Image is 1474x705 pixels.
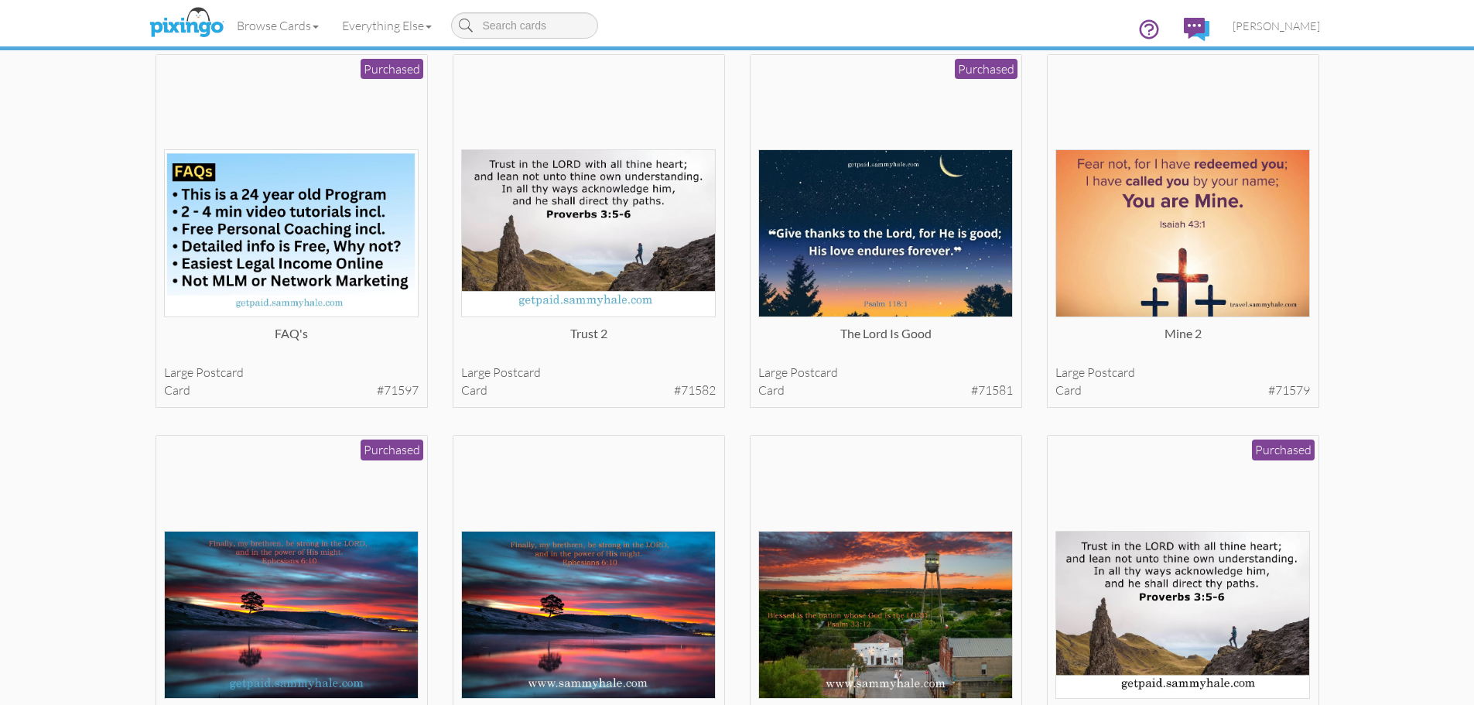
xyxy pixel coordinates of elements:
span: [PERSON_NAME] [1233,19,1320,33]
div: The Lord is Good [758,325,1013,356]
img: 127800-1-1738956364032-5bc8de1d413faf06-qa.jpg [164,531,419,699]
a: [PERSON_NAME] [1221,6,1332,46]
input: Search cards [451,12,598,39]
span: #71597 [377,382,419,399]
span: large [461,364,491,380]
a: Everything Else [330,6,443,45]
a: Browse Cards [225,6,330,45]
img: 128432-1-1740263935890-e382c18c95736094-qa.jpg [164,149,419,317]
div: Purchased [1252,440,1315,460]
img: 127524-1-1738356971760-e24173ee1321b0c6-qa.jpg [758,531,1013,699]
div: card [461,382,716,399]
div: Purchased [361,440,423,460]
div: card [1055,382,1310,399]
span: large [758,364,788,380]
div: card [164,382,419,399]
div: Mine 2 [1055,325,1310,356]
span: #71581 [971,382,1013,399]
div: FAQ's [164,325,419,356]
img: pixingo logo [145,4,227,43]
img: comments.svg [1184,18,1209,41]
img: 135885-1-1758167569271-b71a3826d66a4d87-qa.jpg [1055,149,1310,317]
span: large [1055,364,1085,380]
span: postcard [196,364,244,380]
div: Purchased [955,59,1017,80]
span: postcard [790,364,838,380]
span: large [164,364,193,380]
div: Purchased [361,59,423,80]
img: 128279-1-1739933294506-fbd40e3a045f112f-qa.jpg [461,149,716,317]
span: postcard [1087,364,1135,380]
div: card [758,382,1013,399]
span: postcard [493,364,541,380]
span: #71582 [674,382,716,399]
img: 128437-1-1740284318286-4cec7a0c52a58457-qa.jpg [758,149,1013,317]
div: Trust 2 [461,325,716,356]
img: 127789-1-1738955309229-f9bfb6b4a1034e47-qa.jpg [461,531,716,699]
img: 127565-1-1738532284758-1f3459af463ad75d-qa.jpg [1055,531,1310,699]
span: #71579 [1268,382,1310,399]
